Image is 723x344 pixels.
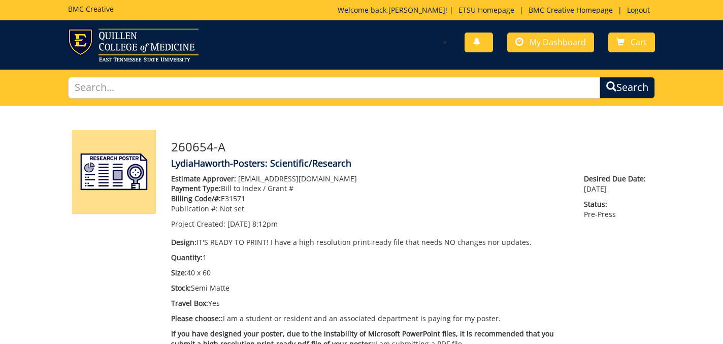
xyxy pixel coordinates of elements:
a: BMC Creative Homepage [523,5,618,15]
button: Search [600,77,655,99]
span: Desired Due Date: [584,174,651,184]
span: Cart [631,37,647,48]
h5: BMC Creative [68,5,114,13]
p: Semi Matte [171,283,569,293]
p: 40 x 60 [171,268,569,278]
span: Quantity: [171,253,203,262]
span: Billing Code/#: [171,194,221,203]
span: Publication #: [171,204,218,213]
p: Welcome back, ! | | | [338,5,655,15]
span: Stock: [171,283,191,293]
h3: 260654-A [171,140,651,153]
a: [PERSON_NAME] [388,5,445,15]
p: Bill to Index / Grant # [171,183,569,194]
span: Size: [171,268,187,277]
span: Design: [171,237,196,247]
p: E31571 [171,194,569,204]
span: Project Created: [171,219,225,229]
a: Logout [622,5,655,15]
h4: LydiaHaworth-Posters: Scientific/Research [171,159,651,169]
input: Search... [68,77,601,99]
span: Not set [220,204,244,213]
p: Pre-Press [584,199,651,220]
span: Travel Box: [171,298,208,308]
p: I am a student or resident and an associated department is paying for my poster. [171,314,569,324]
a: Cart [608,33,655,52]
p: [DATE] [584,174,651,194]
a: ETSU Homepage [453,5,519,15]
span: Status: [584,199,651,209]
span: Please choose:: [171,314,223,323]
a: My Dashboard [507,33,594,52]
p: Yes [171,298,569,308]
img: Product featured image [72,130,156,214]
p: IT'S READY TO PRINT! I have a high resolution print-ready file that needs NO changes nor updates. [171,237,569,247]
span: My Dashboard [530,37,586,48]
p: [EMAIL_ADDRESS][DOMAIN_NAME] [171,174,569,184]
img: ETSU logo [68,28,199,61]
span: [DATE] 8:12pm [227,219,278,229]
span: Estimate Approver: [171,174,236,183]
span: Payment Type: [171,183,221,193]
p: 1 [171,253,569,263]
